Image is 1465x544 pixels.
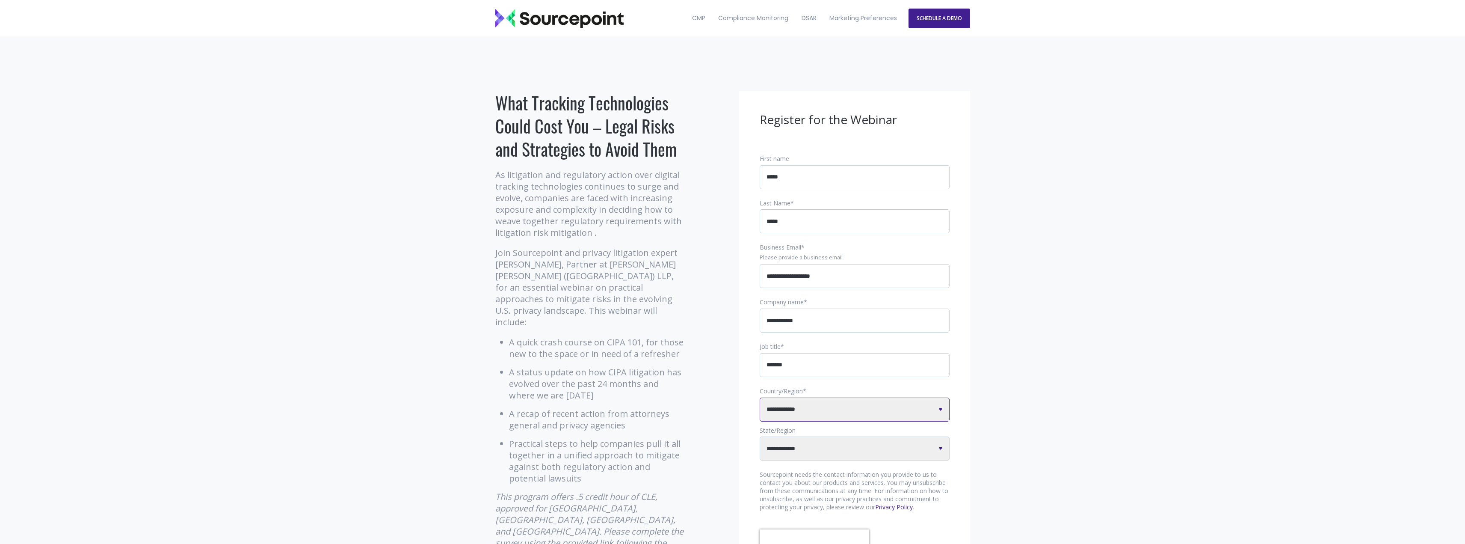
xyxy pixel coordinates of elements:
span: First name [760,155,789,163]
h3: Register for the Webinar [760,112,950,128]
a: Privacy Policy [875,503,913,511]
li: A status update on how CIPA litigation has evolved over the past 24 months and where we are [DATE] [509,366,686,401]
span: State/Region [760,426,796,434]
span: Business Email [760,243,801,251]
h1: What Tracking Technologies Could Cost You – Legal Risks and Strategies to Avoid Them [495,91,686,161]
span: Job title [760,342,781,351]
legend: Please provide a business email [760,254,950,262]
p: Join Sourcepoint and privacy litigation expert [PERSON_NAME], Partner at [PERSON_NAME] [PERSON_NA... [495,247,686,328]
span: Company name [760,298,804,306]
span: Country/Region [760,387,803,395]
span: Last Name [760,199,790,207]
p: Sourcepoint needs the contact information you provide to us to contact you about our products and... [760,471,950,511]
img: Sourcepoint_logo_black_transparent (2)-2 [495,9,624,28]
a: SCHEDULE A DEMO [909,9,970,28]
li: A recap of recent action from attorneys general and privacy agencies [509,408,686,431]
li: Practical steps to help companies pull it all together in a unified approach to mitigate against ... [509,438,686,484]
p: As litigation and regulatory action over digital tracking technologies continues to surge and evo... [495,169,686,238]
li: A quick crash course on CIPA 101, for those new to the space or in need of a refresher [509,336,686,360]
